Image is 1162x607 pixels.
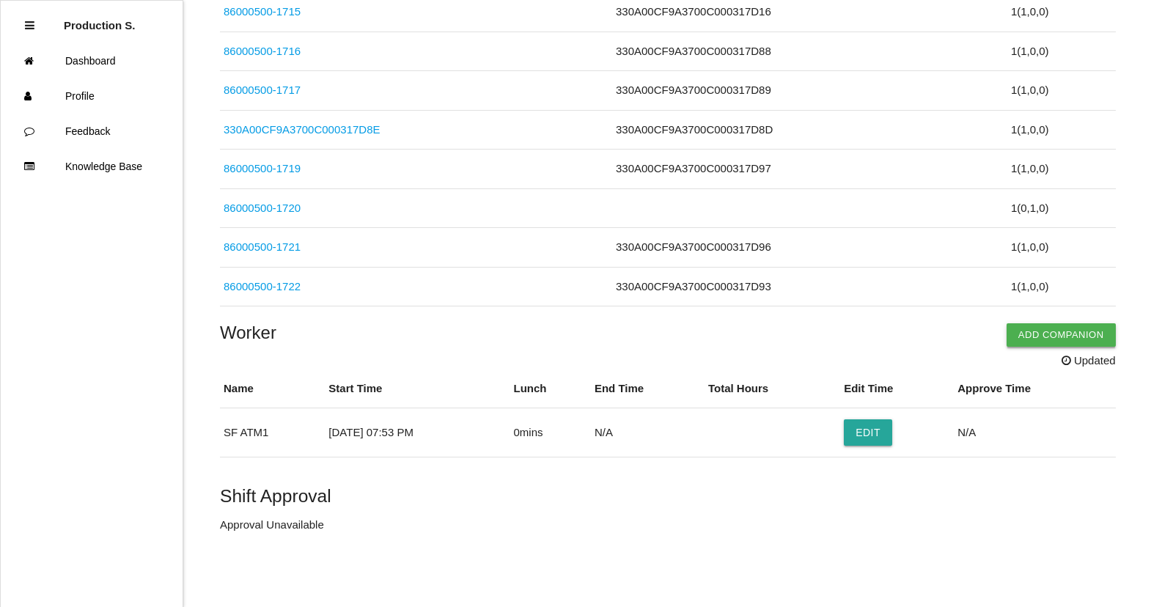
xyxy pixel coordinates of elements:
[612,150,1007,189] td: 330A00CF9A3700C000317D97
[591,369,705,408] th: End Time
[1007,71,1116,111] td: 1 ( 1 , 0 , 0 )
[612,228,1007,268] td: 330A00CF9A3700C000317D96
[1,149,183,184] a: Knowledge Base
[224,123,380,136] a: 330A00CF9A3700C000317D8E
[224,84,301,96] a: 86000500-1717
[510,408,591,457] td: 0 mins
[954,408,1115,457] td: N/A
[840,369,954,408] th: Edit Time
[1062,353,1116,369] span: Updated
[1007,32,1116,71] td: 1 ( 1 , 0 , 0 )
[224,45,301,57] a: 86000500-1716
[220,486,1116,506] h5: Shift Approval
[612,32,1007,71] td: 330A00CF9A3700C000317D88
[224,202,301,214] a: 86000500-1720
[224,5,301,18] a: 86000500-1715
[1007,323,1116,347] button: Add Companion
[1007,267,1116,306] td: 1 ( 1 , 0 , 0 )
[612,71,1007,111] td: 330A00CF9A3700C000317D89
[954,369,1115,408] th: Approve Time
[705,369,840,408] th: Total Hours
[224,280,301,293] a: 86000500-1722
[1007,110,1116,150] td: 1 ( 1 , 0 , 0 )
[1007,150,1116,189] td: 1 ( 1 , 0 , 0 )
[1,78,183,114] a: Profile
[220,408,325,457] td: SF ATM1
[224,240,301,253] a: 86000500-1721
[844,419,892,446] button: Edit
[220,323,1116,342] h4: Worker
[325,408,510,457] td: [DATE] 07:53 PM
[510,369,591,408] th: Lunch
[1,43,183,78] a: Dashboard
[612,267,1007,306] td: 330A00CF9A3700C000317D93
[1007,188,1116,228] td: 1 ( 0 , 1 , 0 )
[25,8,34,43] div: Close
[1007,228,1116,268] td: 1 ( 1 , 0 , 0 )
[325,369,510,408] th: Start Time
[224,162,301,174] a: 86000500-1719
[1,114,183,149] a: Feedback
[591,408,705,457] td: N/A
[612,110,1007,150] td: 330A00CF9A3700C000317D8D
[64,8,136,32] p: Production Shifts
[220,517,1116,534] p: Approval Unavailable
[220,369,325,408] th: Name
